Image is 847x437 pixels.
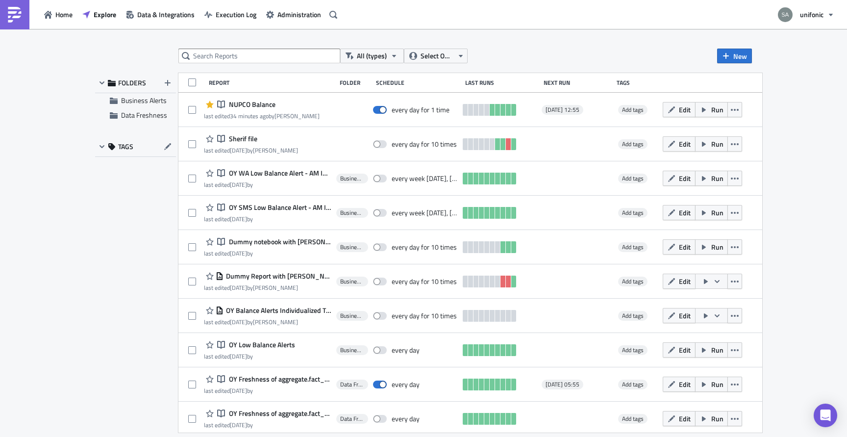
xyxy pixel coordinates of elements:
[178,49,340,63] input: Search Reports
[663,136,696,152] button: Edit
[711,242,723,252] span: Run
[663,308,696,323] button: Edit
[230,386,247,395] time: 2024-09-09T07:02:33Z
[618,311,648,321] span: Add tags
[118,142,133,151] span: TAGS
[679,139,691,149] span: Edit
[118,78,146,87] span: FOLDERS
[618,174,648,183] span: Add tags
[622,208,644,217] span: Add tags
[622,277,644,286] span: Add tags
[226,237,331,246] span: Dummy notebook with Julian 2024-09-02
[618,139,648,149] span: Add tags
[711,207,723,218] span: Run
[226,134,257,143] span: Sherif file
[226,203,331,212] span: OY SMS Low Balance Alert - AM Individualized
[121,7,199,22] button: Data & Integrations
[77,7,121,22] a: Explore
[695,239,728,255] button: Run
[392,380,420,389] div: every day
[617,79,659,86] div: Tags
[695,411,728,426] button: Run
[204,250,331,257] div: last edited by
[663,239,696,255] button: Edit
[230,146,247,155] time: 2025-09-02T07:45:57Z
[340,175,364,182] span: Business Alerts
[204,318,331,326] div: last edited by [PERSON_NAME]
[679,104,691,115] span: Edit
[663,171,696,186] button: Edit
[618,105,648,115] span: Add tags
[711,173,723,183] span: Run
[679,242,691,252] span: Edit
[230,214,247,224] time: 2024-09-29T11:30:30Z
[226,375,331,384] span: OY Freshness of aggregate.fact_sms_consumption_aggregate
[230,317,247,327] time: 2025-09-01T13:23:10Z
[663,102,696,117] button: Edit
[622,311,644,320] span: Add tags
[39,7,77,22] button: Home
[618,414,648,424] span: Add tags
[618,208,648,218] span: Add tags
[392,311,457,320] div: every day for 10 times
[800,9,823,20] span: unifonic
[679,379,691,389] span: Edit
[340,278,364,285] span: Business Alerts
[392,277,457,286] div: every day for 10 times
[392,243,457,252] div: every day for 10 times
[465,79,539,86] div: Last Runs
[340,49,404,63] button: All (types)
[204,181,331,188] div: last edited by
[226,409,331,418] span: OY Freshness of aggregate.fact_sms_traffic_operator_aggregate
[546,106,579,114] span: [DATE] 12:55
[695,136,728,152] button: Run
[711,139,723,149] span: Run
[121,110,167,120] span: Data Freshness
[711,345,723,355] span: Run
[277,9,321,20] span: Administration
[695,377,728,392] button: Run
[544,79,612,86] div: Next Run
[340,209,364,217] span: Business Alerts
[230,249,247,258] time: 2024-09-03T05:14:04Z
[209,79,335,86] div: Report
[226,100,275,109] span: NUPCO Balance
[733,51,747,61] span: New
[695,102,728,117] button: Run
[340,415,364,423] span: Data Freshness
[618,380,648,389] span: Add tags
[392,414,420,423] div: every day
[230,180,247,189] time: 2024-09-29T11:42:49Z
[230,352,247,361] time: 2024-09-03T05:16:51Z
[421,51,453,61] span: Select Owner
[204,353,295,360] div: last edited by
[204,147,298,154] div: last edited by [PERSON_NAME]
[204,284,331,291] div: last edited by [PERSON_NAME]
[340,243,364,251] span: Business Alerts
[216,9,256,20] span: Execution Log
[224,306,331,315] span: OY Balance Alerts Individualized TEST
[663,274,696,289] button: Edit
[663,342,696,358] button: Edit
[679,276,691,286] span: Edit
[663,411,696,426] button: Edit
[711,413,723,424] span: Run
[404,49,468,63] button: Select Owner
[679,413,691,424] span: Edit
[622,380,644,389] span: Add tags
[376,79,460,86] div: Schedule
[204,387,331,394] div: last edited by
[618,277,648,286] span: Add tags
[261,7,326,22] button: Administration
[622,414,644,423] span: Add tags
[121,95,167,105] span: Business Alerts
[663,205,696,220] button: Edit
[199,7,261,22] button: Execution Log
[711,379,723,389] span: Run
[392,174,458,183] div: every week on Monday, Thursday for 10 times
[230,111,269,121] time: 2025-09-03T08:21:01Z
[717,49,752,63] button: New
[204,215,331,223] div: last edited by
